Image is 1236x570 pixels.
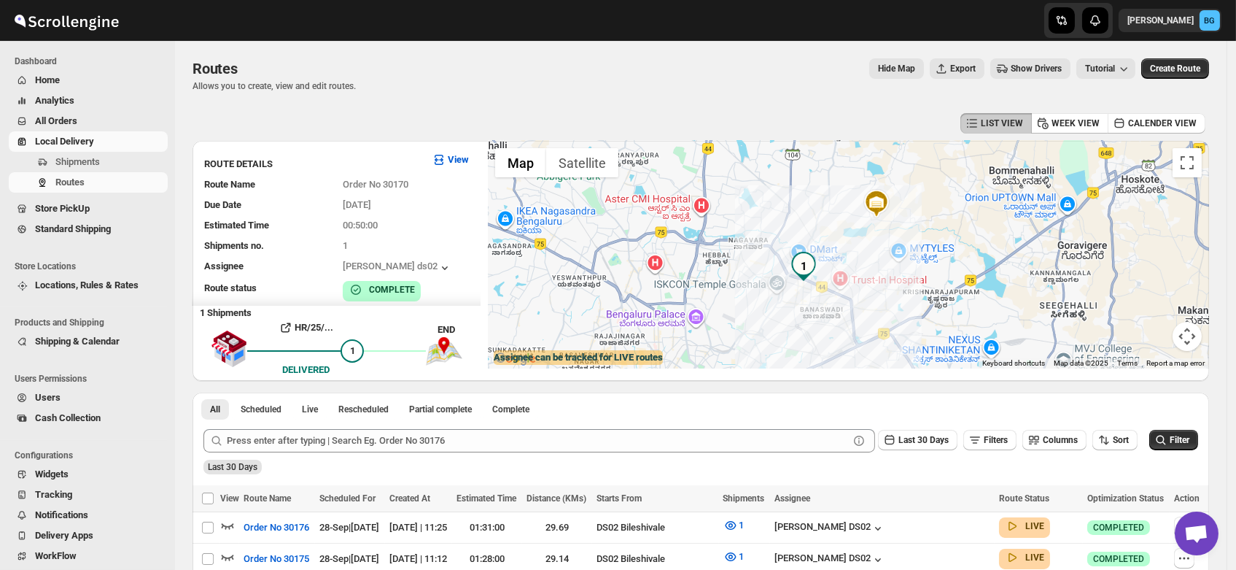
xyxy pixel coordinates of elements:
span: Complete [492,404,529,415]
span: Local Delivery [35,136,94,147]
span: 1 [343,240,348,251]
span: Estimated Time [204,220,269,231]
button: Locations, Rules & Rates [9,275,168,296]
b: COMPLETE [369,285,415,295]
img: Google [491,350,540,369]
div: END [438,323,481,337]
button: LIVE [1005,550,1044,565]
span: COMPLETED [1093,553,1144,565]
span: Analytics [35,95,74,106]
button: WorkFlow [9,546,168,566]
div: [PERSON_NAME] DS02 [774,552,885,567]
span: WEEK VIEW [1052,118,1100,129]
button: [PERSON_NAME] DS02 [774,521,885,536]
span: Estimated Time [456,493,516,504]
span: Distance (KMs) [526,493,586,504]
span: Locations, Rules & Rates [35,280,139,290]
a: Terms (opens in new tab) [1117,359,1138,367]
img: trip_end.png [426,337,462,365]
button: Tracking [9,485,168,505]
button: Show Drivers [990,58,1070,79]
img: shop.svg [211,320,247,377]
b: HR/25/... [295,322,333,333]
span: CALENDER VIEW [1128,118,1197,129]
button: Shipments [9,152,168,172]
div: 29.69 [526,520,588,535]
span: Last 30 Days [898,435,949,445]
button: Export [930,58,984,79]
span: Store PickUp [35,203,90,214]
b: View [448,154,469,165]
span: 28-Sep | [DATE] [319,553,379,564]
span: 1 [739,551,745,562]
button: [PERSON_NAME] ds02 [343,261,452,275]
span: Starts From [596,493,642,504]
span: Scheduled For [319,493,376,504]
span: Create Route [1150,63,1200,74]
b: LIVE [1025,552,1044,563]
div: 1 [789,252,818,281]
span: Optimization Status [1087,493,1164,504]
span: 1 [350,345,355,356]
span: Shipments [723,493,765,504]
div: 29.14 [526,552,588,566]
span: Partial complete [409,404,472,415]
span: WorkFlow [35,550,77,561]
button: Routes [9,172,168,193]
span: Columns [1043,435,1078,445]
span: Assignee [204,261,244,271]
span: Export [950,63,976,74]
span: Sort [1113,435,1129,445]
span: Order No 30170 [343,179,408,190]
a: Open this area in Google Maps (opens a new window) [491,350,540,369]
span: All Orders [35,115,77,126]
span: Hide Map [878,63,915,74]
p: Allows you to create, view and edit routes. [193,80,356,92]
span: Notifications [35,509,88,520]
button: Users [9,388,168,408]
button: Tutorial [1076,58,1135,79]
button: 1 [715,545,753,569]
button: Columns [1022,430,1087,450]
span: Users Permissions [15,373,168,385]
button: Analytics [9,90,168,111]
a: Report a map error [1146,359,1205,367]
button: Cash Collection [9,408,168,428]
button: 1 [715,514,753,537]
div: Open chat [1175,512,1218,555]
span: Order No 30176 [244,520,309,535]
span: Assignee [774,493,810,504]
button: User menu [1119,9,1221,32]
p: [PERSON_NAME] [1127,15,1194,26]
div: DS02 Bileshivale [596,520,715,535]
img: ScrollEngine [12,2,121,39]
span: Routes [55,177,85,188]
span: Show Drivers [1011,63,1062,74]
button: All Orders [9,111,168,131]
span: Routes [193,60,238,77]
button: Filter [1149,430,1198,450]
button: View [423,148,478,172]
div: [DATE] | 11:12 [389,552,448,566]
button: Show satellite imagery [546,148,618,177]
button: WEEK VIEW [1031,113,1108,134]
span: [DATE] [343,199,371,210]
span: Tracking [35,489,72,500]
button: Map camera controls [1173,322,1202,351]
span: Rescheduled [338,404,389,415]
span: Shipments [55,156,100,167]
button: HR/25/... [247,316,364,339]
button: Order No 30176 [235,516,318,539]
text: BG [1205,16,1216,26]
button: Toggle fullscreen view [1173,148,1202,177]
span: 28-Sep | [DATE] [319,522,379,533]
button: CALENDER VIEW [1108,113,1205,134]
div: DELIVERED [282,363,330,377]
button: Last 30 Days [878,430,957,450]
span: Tutorial [1085,63,1115,74]
span: Due Date [204,199,241,210]
span: Widgets [35,469,69,480]
button: Filters [963,430,1017,450]
button: Map action label [869,58,924,79]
